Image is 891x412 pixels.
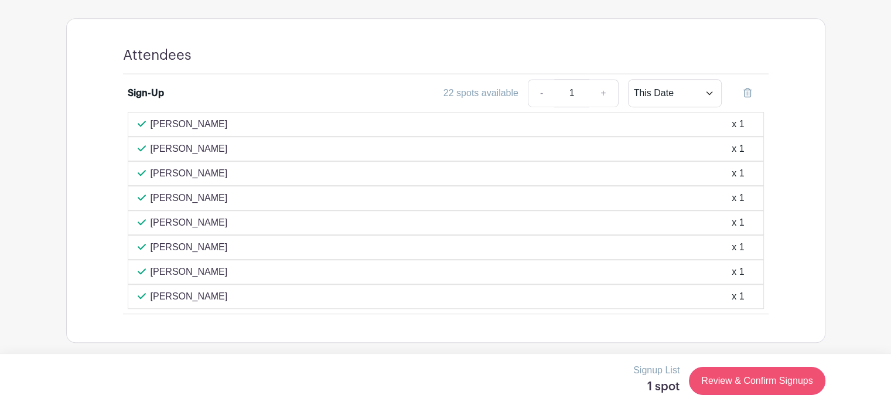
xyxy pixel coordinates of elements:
[689,367,825,395] a: Review & Confirm Signups
[151,166,228,181] p: [PERSON_NAME]
[151,216,228,230] p: [PERSON_NAME]
[732,142,744,156] div: x 1
[151,142,228,156] p: [PERSON_NAME]
[633,363,680,377] p: Signup List
[128,86,164,100] div: Sign-Up
[732,240,744,254] div: x 1
[633,380,680,394] h5: 1 spot
[151,265,228,279] p: [PERSON_NAME]
[151,117,228,131] p: [PERSON_NAME]
[443,86,518,100] div: 22 spots available
[732,191,744,205] div: x 1
[732,216,744,230] div: x 1
[589,79,618,107] a: +
[732,290,744,304] div: x 1
[151,290,228,304] p: [PERSON_NAME]
[151,240,228,254] p: [PERSON_NAME]
[528,79,555,107] a: -
[732,117,744,131] div: x 1
[732,166,744,181] div: x 1
[732,265,744,279] div: x 1
[123,47,192,64] h4: Attendees
[151,191,228,205] p: [PERSON_NAME]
